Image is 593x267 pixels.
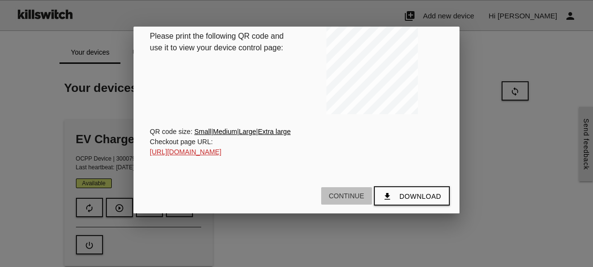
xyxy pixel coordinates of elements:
button: Downloaddownload [374,186,450,206]
p: Please print the following QR code and use it to view your device control page: [150,30,292,54]
a: Large [239,128,256,135]
i: download [383,187,392,206]
a: Extra large [258,128,291,135]
a: [URL][DOMAIN_NAME] [150,148,222,156]
button: Continue [321,187,372,205]
a: Medium [213,128,237,135]
span: QR code size: [150,128,193,135]
a: Small [194,128,211,135]
div: | | | [150,127,443,137]
span: Checkout page URL: [150,138,213,146]
span: Download [400,193,441,200]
